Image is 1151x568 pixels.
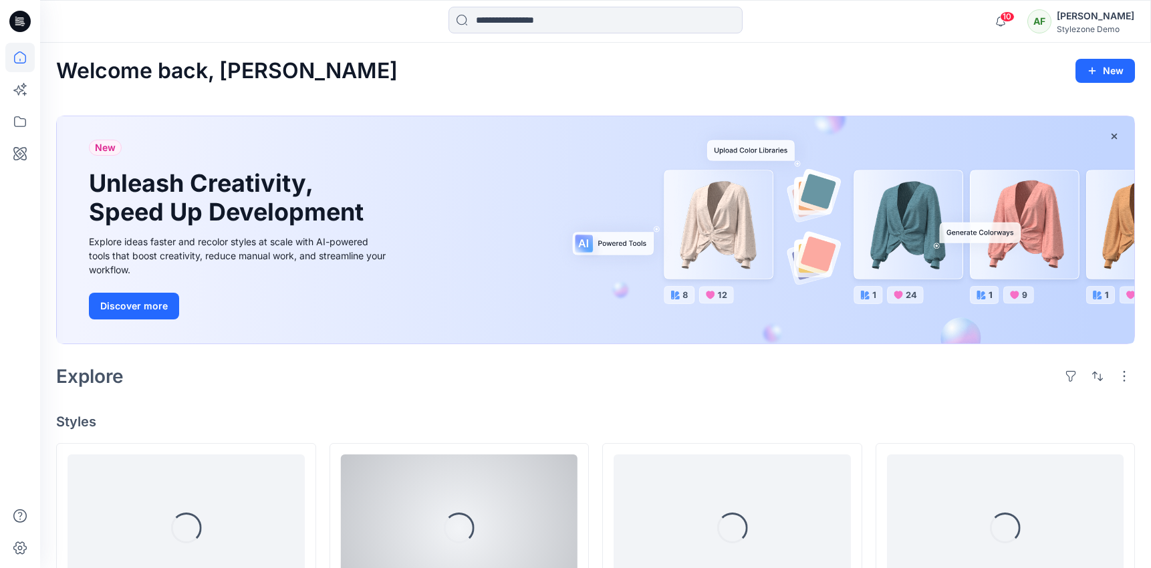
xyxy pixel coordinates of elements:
[1000,11,1015,22] span: 10
[89,293,390,319] a: Discover more
[95,140,116,156] span: New
[56,59,398,84] h2: Welcome back, [PERSON_NAME]
[1027,9,1051,33] div: AF
[89,169,370,227] h1: Unleash Creativity, Speed Up Development
[56,366,124,387] h2: Explore
[1057,8,1134,24] div: [PERSON_NAME]
[1057,24,1134,34] div: Stylezone Demo
[56,414,1135,430] h4: Styles
[1075,59,1135,83] button: New
[89,235,390,277] div: Explore ideas faster and recolor styles at scale with AI-powered tools that boost creativity, red...
[89,293,179,319] button: Discover more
